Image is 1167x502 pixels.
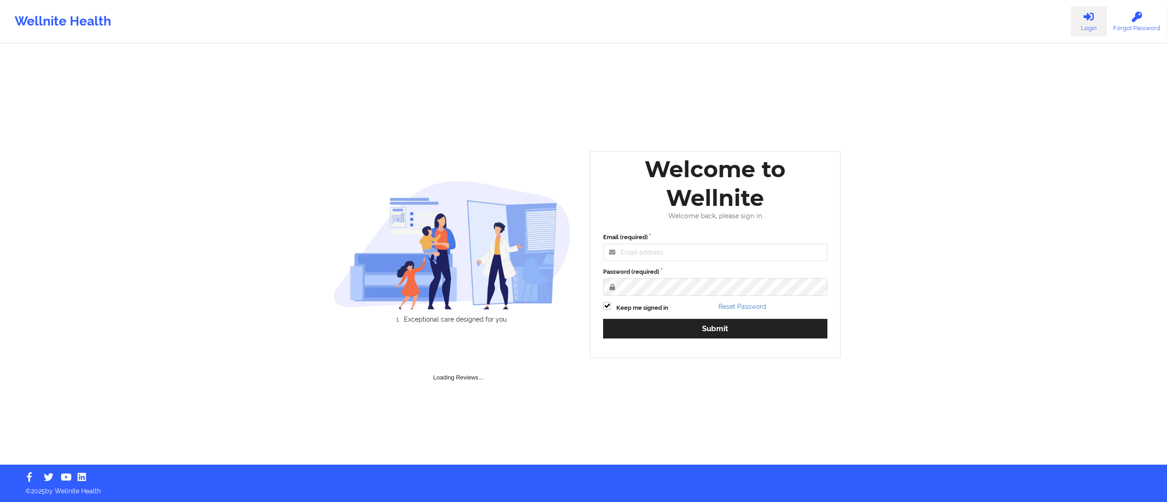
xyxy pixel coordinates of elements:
[1071,6,1106,36] a: Login
[1106,6,1167,36] a: Forgot Password
[333,180,571,309] img: wellnite-auth-hero_200.c722682e.png
[19,480,1148,496] p: © 2025 by Wellnite Health
[341,316,571,323] li: Exceptional care designed for you.
[597,155,834,212] div: Welcome to Wellnite
[616,303,668,312] label: Keep me signed in
[603,233,827,242] label: Email (required)
[603,319,827,338] button: Submit
[597,212,834,220] div: Welcome back, please sign in
[603,244,827,261] input: Email address
[603,267,827,277] label: Password (required)
[718,303,766,310] a: Reset Password
[333,338,584,382] div: Loading Reviews...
